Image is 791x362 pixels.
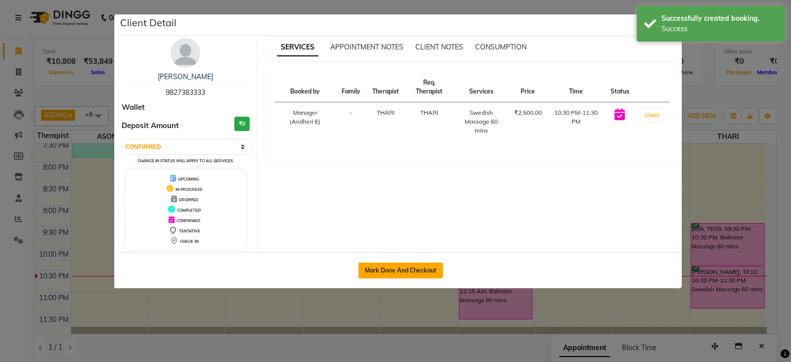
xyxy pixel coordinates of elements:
[605,72,635,102] th: Status
[166,88,205,97] span: 9827383333
[642,109,662,122] button: START
[176,187,202,192] span: IN PROGRESS
[176,218,200,223] span: CONFIRMED
[661,13,778,24] div: Successfully created booking.
[277,39,318,56] span: SERVICES
[548,102,605,141] td: 10:30 PM-11:30 PM
[377,109,395,116] span: THARI
[171,38,200,68] img: avatar
[275,102,336,141] td: Manager (Andheri E)
[122,102,145,113] span: Wallet
[137,158,234,163] small: Change in status will apply to all services.
[177,208,201,213] span: COMPLETED
[454,72,508,102] th: Services
[158,72,213,81] a: [PERSON_NAME]
[475,43,527,51] span: CONSUMPTION
[508,72,548,102] th: Price
[548,72,605,102] th: Time
[275,72,336,102] th: Booked by
[179,228,200,233] span: TENTATIVE
[120,15,176,30] h5: Client Detail
[336,72,366,102] th: Family
[358,263,443,278] button: Mark Done And Checkout
[405,72,454,102] th: Req. Therapist
[179,197,198,202] span: DROPPED
[178,177,199,181] span: UPCOMING
[420,109,438,116] span: THARI
[415,43,463,51] span: CLIENT NOTES
[366,72,405,102] th: Therapist
[122,120,179,132] span: Deposit Amount
[336,102,366,141] td: -
[180,239,199,244] span: CHECK-IN
[661,24,778,34] div: Success
[514,108,542,117] div: ₹2,500.00
[234,117,250,131] h3: ₹0
[330,43,403,51] span: APPOINTMENT NOTES
[460,108,502,135] div: Swedish Massage 60 mins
